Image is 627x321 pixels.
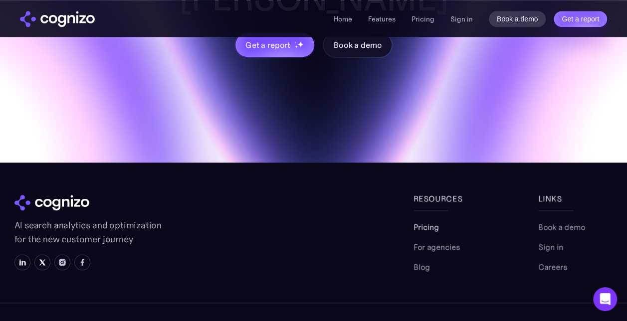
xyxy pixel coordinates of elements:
a: Home [334,14,352,23]
a: Pricing [414,221,439,233]
a: Get a report [554,11,607,27]
p: AI search analytics and optimization for the new customer journey [14,218,164,246]
div: Resources [414,192,488,204]
a: Book a demo [538,221,585,233]
img: LinkedIn icon [18,258,26,266]
a: Book a demo [489,11,546,27]
a: Features [368,14,396,23]
img: star [295,45,298,48]
a: Sign in [450,13,473,25]
div: Book a demo [334,39,382,51]
div: Open Intercom Messenger [593,287,617,311]
img: star [297,41,304,47]
a: Blog [414,261,430,273]
img: star [295,41,296,43]
img: cognizo logo [14,195,89,211]
a: home [20,11,95,27]
a: Book a demo [323,32,393,58]
a: For agencies [414,241,460,253]
a: Careers [538,261,567,273]
img: X icon [38,258,46,266]
div: Get a report [245,39,290,51]
img: cognizo logo [20,11,95,27]
div: links [538,192,613,204]
a: Pricing [412,14,434,23]
a: Get a reportstarstarstar [234,32,315,58]
a: Sign in [538,241,563,253]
